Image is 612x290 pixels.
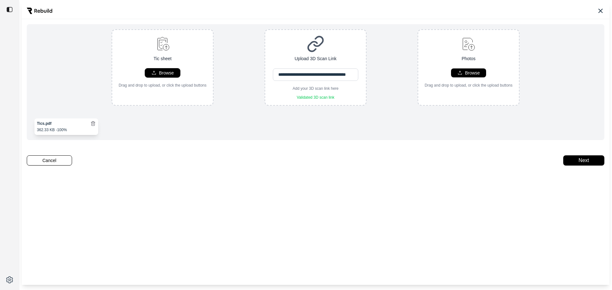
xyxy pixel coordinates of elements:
button: Browse [145,68,180,77]
p: Browse [159,70,174,76]
p: Drag and drop to upload, or click the upload buttons [119,83,207,88]
p: Browse [465,70,480,76]
p: Add your 3D scan link here [293,86,339,91]
img: upload-image.svg [460,35,478,53]
p: Photos [462,55,476,62]
p: 362.33 KB - 100% [37,127,67,132]
p: Tics.pdf [37,121,67,126]
p: Validated 3D scan link [293,95,338,100]
button: Cancel [27,155,72,166]
button: Next [563,155,604,166]
img: Rebuild [27,8,52,14]
p: Upload 3D Scan Link [295,55,337,62]
button: Browse [451,68,486,77]
img: toggle sidebar [6,6,13,13]
img: upload-file.svg [154,35,172,53]
p: Drag and drop to upload, or click the upload buttons [425,83,513,88]
p: Tic sheet [154,55,171,62]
